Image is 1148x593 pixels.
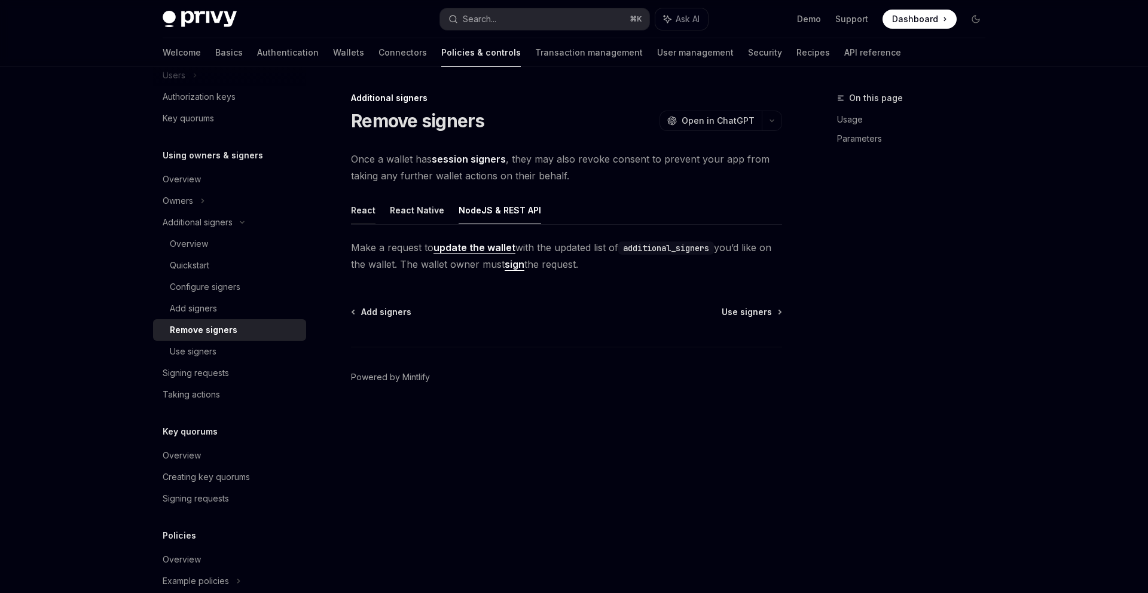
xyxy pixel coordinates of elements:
a: Taking actions [153,384,306,405]
a: Recipes [796,38,830,67]
a: Dashboard [883,10,957,29]
a: Basics [215,38,243,67]
a: Powered by Mintlify [351,371,430,383]
button: Ask AI [655,8,708,30]
a: Use signers [722,306,781,318]
div: Overview [163,448,201,463]
div: Signing requests [163,366,229,380]
a: Signing requests [153,362,306,384]
div: Add signers [170,301,217,316]
div: Quickstart [170,258,209,273]
h5: Key quorums [163,424,218,439]
a: session signers [432,153,506,166]
span: Open in ChatGPT [682,115,755,127]
a: Parameters [837,129,995,148]
a: Connectors [378,38,427,67]
a: Authentication [257,38,319,67]
a: Remove signers [153,319,306,341]
span: ⌘ K [630,14,642,24]
code: additional_signers [618,242,714,255]
img: dark logo [163,11,237,27]
div: Taking actions [163,387,220,402]
h5: Using owners & signers [163,148,263,163]
a: Overview [153,169,306,190]
div: Example policies [163,574,229,588]
a: Signing requests [153,488,306,509]
a: sign [505,258,524,271]
span: On this page [849,91,903,105]
div: Overview [170,237,208,251]
a: update the wallet [433,242,515,254]
div: Configure signers [170,280,240,294]
div: Search... [463,12,496,26]
div: Overview [163,172,201,187]
span: Dashboard [892,13,938,25]
a: Add signers [352,306,411,318]
a: Use signers [153,341,306,362]
button: NodeJS & REST API [459,196,541,224]
span: Once a wallet has , they may also revoke consent to prevent your app from taking any further wall... [351,151,782,184]
div: Creating key quorums [163,470,250,484]
a: Key quorums [153,108,306,129]
div: Overview [163,552,201,567]
a: Welcome [163,38,201,67]
h5: Policies [163,528,196,543]
div: Key quorums [163,111,214,126]
a: Overview [153,549,306,570]
h1: Remove signers [351,110,485,132]
a: Demo [797,13,821,25]
a: Quickstart [153,255,306,276]
a: Authorization keys [153,86,306,108]
a: Overview [153,233,306,255]
button: React Native [390,196,444,224]
a: Security [748,38,782,67]
a: Configure signers [153,276,306,298]
a: Policies & controls [441,38,521,67]
a: Overview [153,445,306,466]
div: Additional signers [351,92,782,104]
span: Make a request to with the updated list of you’d like on the wallet. The wallet owner must the re... [351,239,782,273]
span: Ask AI [676,13,700,25]
button: Toggle dark mode [966,10,985,29]
div: Use signers [170,344,216,359]
div: Owners [163,194,193,208]
div: Signing requests [163,491,229,506]
a: Add signers [153,298,306,319]
div: Additional signers [163,215,233,230]
div: Remove signers [170,323,237,337]
span: Add signers [361,306,411,318]
div: Authorization keys [163,90,236,104]
a: User management [657,38,734,67]
a: Wallets [333,38,364,67]
a: API reference [844,38,901,67]
a: Transaction management [535,38,643,67]
a: Support [835,13,868,25]
button: Open in ChatGPT [660,111,762,131]
a: Creating key quorums [153,466,306,488]
span: Use signers [722,306,772,318]
button: Search...⌘K [440,8,649,30]
a: Usage [837,110,995,129]
button: React [351,196,375,224]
